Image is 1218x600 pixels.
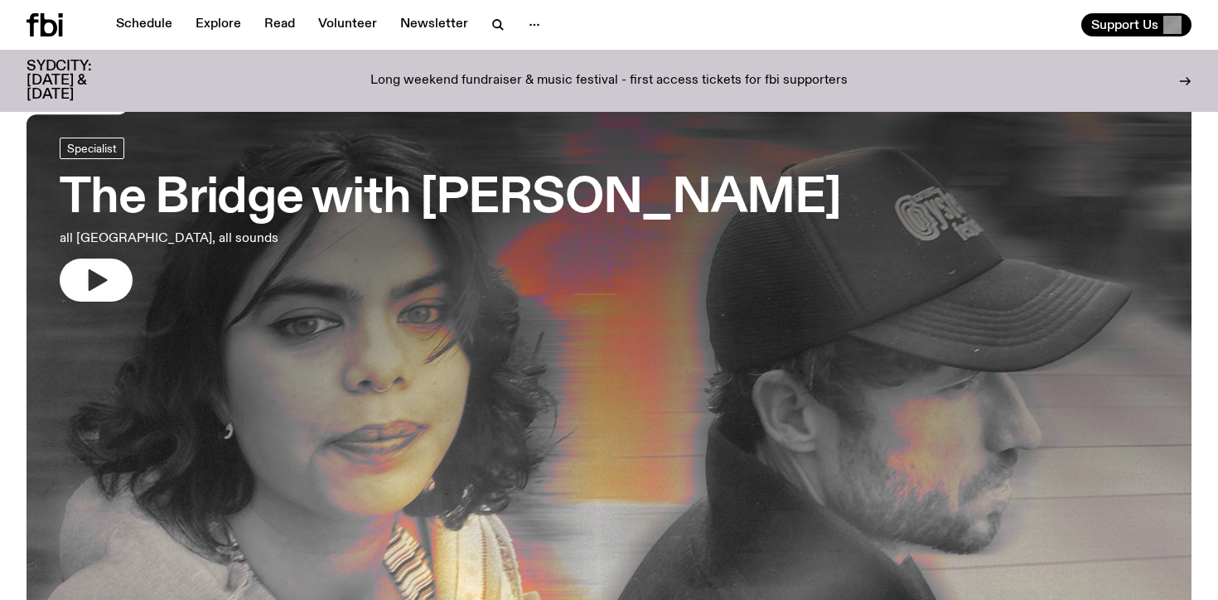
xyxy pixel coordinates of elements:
[370,74,848,89] p: Long weekend fundraiser & music festival - first access tickets for fbi supporters
[308,13,387,36] a: Volunteer
[390,13,478,36] a: Newsletter
[106,13,182,36] a: Schedule
[67,142,117,154] span: Specialist
[254,13,305,36] a: Read
[27,60,133,102] h3: SYDCITY: [DATE] & [DATE]
[60,138,124,159] a: Specialist
[1091,17,1158,32] span: Support Us
[186,13,251,36] a: Explore
[60,138,841,302] a: The Bridge with [PERSON_NAME]all [GEOGRAPHIC_DATA], all sounds
[60,229,484,249] p: all [GEOGRAPHIC_DATA], all sounds
[60,176,841,222] h3: The Bridge with [PERSON_NAME]
[1081,13,1191,36] button: Support Us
